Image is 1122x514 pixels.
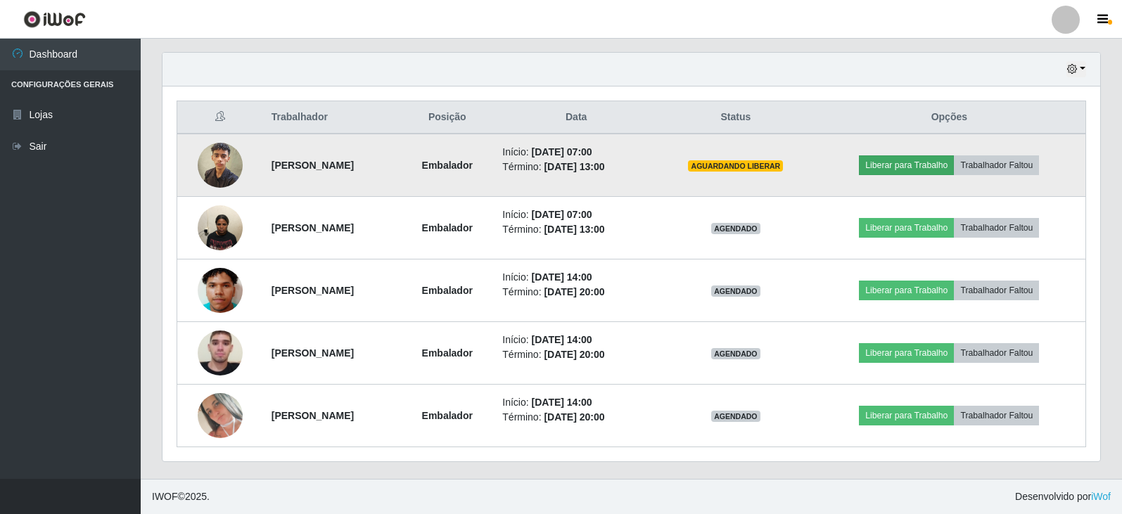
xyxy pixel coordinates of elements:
[502,145,650,160] li: Início:
[711,223,760,234] span: AGENDADO
[1015,489,1111,504] span: Desenvolvido por
[532,271,592,283] time: [DATE] 14:00
[711,285,760,297] span: AGENDADO
[152,491,178,502] span: IWOF
[954,406,1039,425] button: Trabalhador Faltou
[532,397,592,408] time: [DATE] 14:00
[23,11,86,28] img: CoreUI Logo
[263,101,400,134] th: Trabalhador
[198,198,243,257] img: 1754777743456.jpeg
[544,349,604,360] time: [DATE] 20:00
[954,155,1039,175] button: Trabalhador Faltou
[859,155,954,175] button: Liberar para Trabalho
[502,410,650,425] li: Término:
[502,347,650,362] li: Término:
[544,286,604,297] time: [DATE] 20:00
[502,270,650,285] li: Início:
[859,343,954,363] button: Liberar para Trabalho
[954,281,1039,300] button: Trabalhador Faltou
[859,281,954,300] button: Liberar para Trabalho
[532,146,592,158] time: [DATE] 07:00
[532,334,592,345] time: [DATE] 14:00
[658,101,813,134] th: Status
[1091,491,1111,502] a: iWof
[272,347,354,359] strong: [PERSON_NAME]
[198,393,243,438] img: 1754606528213.jpeg
[859,218,954,238] button: Liberar para Trabalho
[859,406,954,425] button: Liberar para Trabalho
[502,333,650,347] li: Início:
[711,411,760,422] span: AGENDADO
[422,410,473,421] strong: Embalador
[272,160,354,171] strong: [PERSON_NAME]
[954,343,1039,363] button: Trabalhador Faltou
[422,285,473,296] strong: Embalador
[272,410,354,421] strong: [PERSON_NAME]
[502,207,650,222] li: Início:
[422,347,473,359] strong: Embalador
[813,101,1086,134] th: Opções
[502,285,650,300] li: Término:
[272,285,354,296] strong: [PERSON_NAME]
[422,222,473,233] strong: Embalador
[688,160,783,172] span: AGUARDANDO LIBERAR
[494,101,658,134] th: Data
[198,250,243,330] img: 1752537473064.jpeg
[400,101,494,134] th: Posição
[954,218,1039,238] button: Trabalhador Faltou
[544,161,604,172] time: [DATE] 13:00
[544,411,604,423] time: [DATE] 20:00
[422,160,473,171] strong: Embalador
[502,395,650,410] li: Início:
[502,160,650,174] li: Término:
[198,135,243,195] img: 1752515329237.jpeg
[152,489,210,504] span: © 2025 .
[711,348,760,359] span: AGENDADO
[272,222,354,233] strong: [PERSON_NAME]
[502,222,650,237] li: Término:
[532,209,592,220] time: [DATE] 07:00
[544,224,604,235] time: [DATE] 13:00
[198,307,243,399] img: 1759187969395.jpeg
